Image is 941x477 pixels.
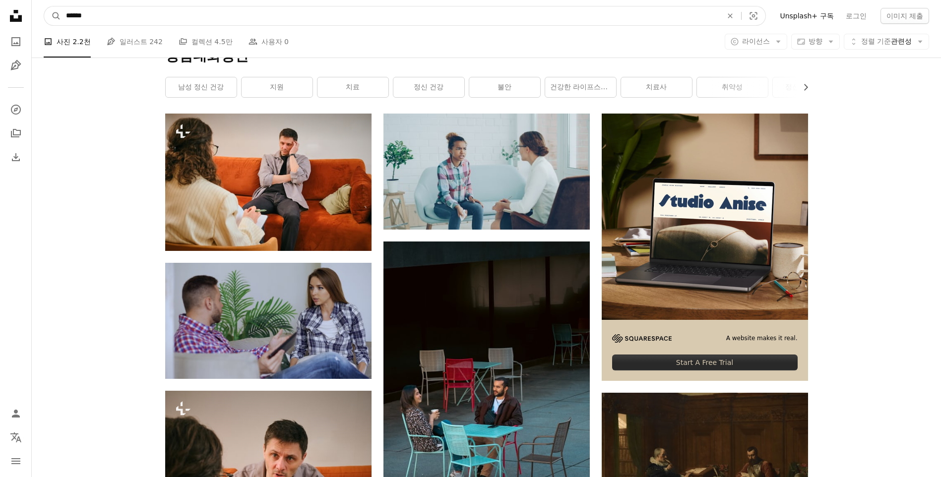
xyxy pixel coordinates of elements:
[6,56,26,75] a: 일러스트
[44,6,766,26] form: 사이트 전체에서 이미지 찾기
[742,6,765,25] button: 시각적 검색
[861,37,912,47] span: 관련성
[602,466,808,475] a: 나무 판자로 된 방에 두 남자가 앉아 있습니다.
[809,37,822,45] span: 방향
[6,147,26,167] a: 다운로드 내역
[774,8,839,24] a: Unsplash+ 구독
[840,8,873,24] a: 로그인
[725,34,787,50] button: 라이선스
[284,36,289,47] span: 0
[317,77,388,97] a: 치료
[602,114,808,381] a: A website makes it real.Start A Free Trial
[165,263,372,379] img: 태블릿을 보면서 말다툼을 하는 커플
[6,100,26,119] a: 탐색
[612,334,672,343] img: file-1705255347840-230a6ab5bca9image
[242,77,313,97] a: 지원
[6,6,26,28] a: 홈 — Unsplash
[469,77,540,97] a: 불안
[383,420,590,429] a: 테이블에 앉아있는 두 사람
[612,355,798,370] div: Start A Free Trial
[6,404,26,423] a: 로그인 / 가입
[545,77,616,97] a: 건강한 라이프스타일
[214,36,232,47] span: 4.5만
[621,77,692,97] a: 치료사
[742,37,770,45] span: 라이선스
[149,36,163,47] span: 242
[166,77,237,97] a: 남성 정신 건강
[602,114,808,320] img: file-1705123271268-c3eaf6a79b21image
[393,77,464,97] a: 정신 건강
[383,114,590,230] img: 한 여성이 사무실에서 치료사와 이야기를 나눕니다.
[791,34,840,50] button: 방향
[880,8,929,24] button: 이미지 제출
[6,427,26,447] button: 언어
[719,6,741,25] button: 삭제
[44,6,61,25] button: Unsplash 검색
[6,32,26,52] a: 사진
[697,77,768,97] a: 취약성
[844,34,929,50] button: 정렬 기준관련성
[726,334,798,343] span: A website makes it real.
[107,26,163,58] a: 일러스트 242
[249,26,289,58] a: 사용자 0
[797,77,808,97] button: 목록을 오른쪽으로 스크롤
[165,114,372,251] img: 소파에 앉아 여자와 이야기하는 남자
[383,167,590,176] a: 한 여성이 사무실에서 치료사와 이야기를 나눕니다.
[165,316,372,325] a: 태블릿을 보면서 말다툼을 하는 커플
[6,123,26,143] a: 컬렉션
[861,37,891,45] span: 정렬 기준
[165,178,372,186] a: 소파에 앉아 여자와 이야기하는 남자
[179,26,233,58] a: 컬렉션 4.5만
[6,451,26,471] button: 메뉴
[773,77,844,97] a: 정신 건강 문제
